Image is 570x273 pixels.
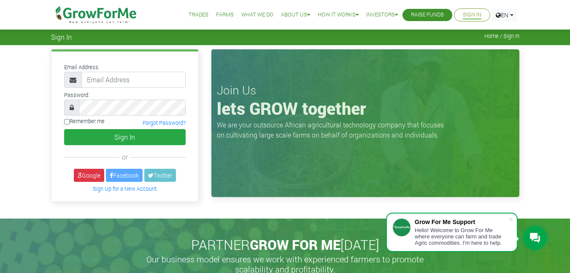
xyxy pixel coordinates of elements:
a: Raise Funds [411,11,444,19]
a: Farms [216,11,234,19]
a: Forgot Password? [143,119,186,126]
label: Password: [64,91,89,99]
p: We are your outsource African agricultural technology company that focuses on cultivating large s... [217,120,449,140]
h2: PARTNER [DATE] [54,237,516,253]
input: Email Address [81,72,186,88]
a: What We Do [241,11,273,19]
h1: lets GROW together [217,98,514,119]
a: EN [492,8,517,22]
a: Sign In [463,11,481,19]
div: Hello! Welcome to Grow For Me where everyone can farm and trade Agric commodities. I'm here to help. [415,227,508,246]
div: or [64,152,186,162]
h3: Join Us [217,83,514,97]
label: Email Address: [64,63,100,71]
a: Sign Up for a New Account [93,185,157,192]
button: Sign In [64,129,186,145]
a: Google [74,169,104,182]
a: Investors [366,11,398,19]
div: Grow For Me Support [415,219,508,225]
span: Sign In [51,33,72,41]
span: GROW FOR ME [250,235,340,254]
a: About Us [281,11,310,19]
span: Home / Sign In [484,33,519,39]
a: How it Works [318,11,359,19]
a: Trades [189,11,208,19]
label: Remember me [64,117,105,125]
input: Remember me [64,119,70,124]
